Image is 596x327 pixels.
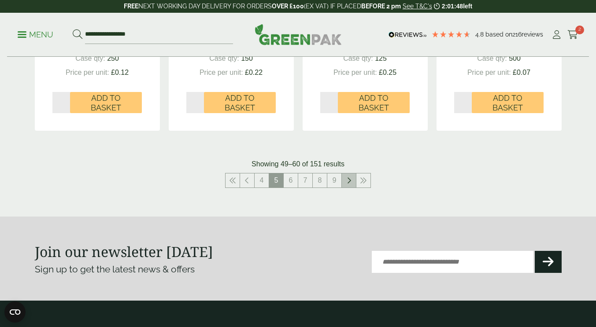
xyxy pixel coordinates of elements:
span: Case qty: [477,55,507,62]
span: 500 [509,55,521,62]
strong: Join our newsletter [DATE] [35,242,213,261]
p: Showing 49–60 of 151 results [252,159,344,169]
a: 8 [313,173,327,187]
span: Case qty: [209,55,239,62]
span: Case qty: [75,55,105,62]
span: 5 [269,173,283,187]
i: My Account [551,30,562,39]
span: £0.25 [379,69,396,76]
strong: BEFORE 2 pm [361,3,401,10]
p: Sign up to get the latest news & offers [35,262,272,276]
span: reviews [522,31,543,38]
button: Add to Basket [338,92,410,113]
span: Case qty: [343,55,373,62]
span: 2:01:48 [442,3,463,10]
button: Add to Basket [204,92,276,113]
span: Price per unit: [200,69,243,76]
img: REVIEWS.io [389,32,427,38]
button: Add to Basket [472,92,544,113]
span: £0.12 [111,69,129,76]
span: 250 [107,55,119,62]
strong: FREE [124,3,138,10]
i: Cart [567,30,578,39]
span: Price per unit: [333,69,377,76]
span: 4.8 [475,31,485,38]
span: Add to Basket [344,93,404,112]
div: 4.79 Stars [431,30,471,38]
a: 9 [327,173,341,187]
a: 2 [567,28,578,41]
span: Price per unit: [467,69,511,76]
span: 150 [241,55,253,62]
a: 6 [284,173,298,187]
button: Open CMP widget [4,301,26,323]
a: 7 [298,173,312,187]
span: 216 [512,31,522,38]
button: Add to Basket [70,92,142,113]
span: £0.07 [513,69,530,76]
a: See T&C's [403,3,432,10]
span: £0.22 [245,69,263,76]
img: GreenPak Supplies [255,24,342,45]
span: left [463,3,472,10]
span: Add to Basket [76,93,136,112]
span: Add to Basket [210,93,270,112]
a: 4 [255,173,269,187]
a: Menu [18,29,53,38]
span: 2 [575,26,584,34]
span: Add to Basket [478,93,537,112]
span: Based on [485,31,512,38]
span: Price per unit: [66,69,109,76]
span: 125 [375,55,387,62]
strong: OVER £100 [272,3,304,10]
p: Menu [18,29,53,40]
